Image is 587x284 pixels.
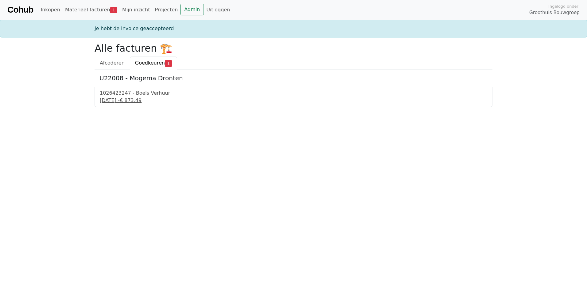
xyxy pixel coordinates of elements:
a: Cohub [7,2,33,17]
a: Uitloggen [204,4,232,16]
h5: U22008 - Mogema Dronten [99,74,488,82]
a: Afcoderen [95,57,130,69]
span: Afcoderen [100,60,125,66]
h2: Alle facturen 🏗️ [95,42,492,54]
span: € 873,49 [120,97,142,103]
div: Je hebt de invoice geaccepteerd [91,25,496,32]
span: Groothuis Bouwgroep [529,9,580,16]
span: 1 [165,60,172,66]
span: 1 [110,7,117,13]
span: Goedkeuren [135,60,165,66]
span: Ingelogd onder: [548,3,580,9]
a: Materiaal facturen1 [63,4,120,16]
a: Goedkeuren1 [130,57,177,69]
a: Mijn inzicht [120,4,153,16]
div: 1026423247 - Boels Verhuur [100,89,487,97]
a: Admin [180,4,204,15]
div: [DATE] - [100,97,487,104]
a: 1026423247 - Boels Verhuur[DATE] -€ 873,49 [100,89,487,104]
a: Projecten [152,4,180,16]
a: Inkopen [38,4,62,16]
